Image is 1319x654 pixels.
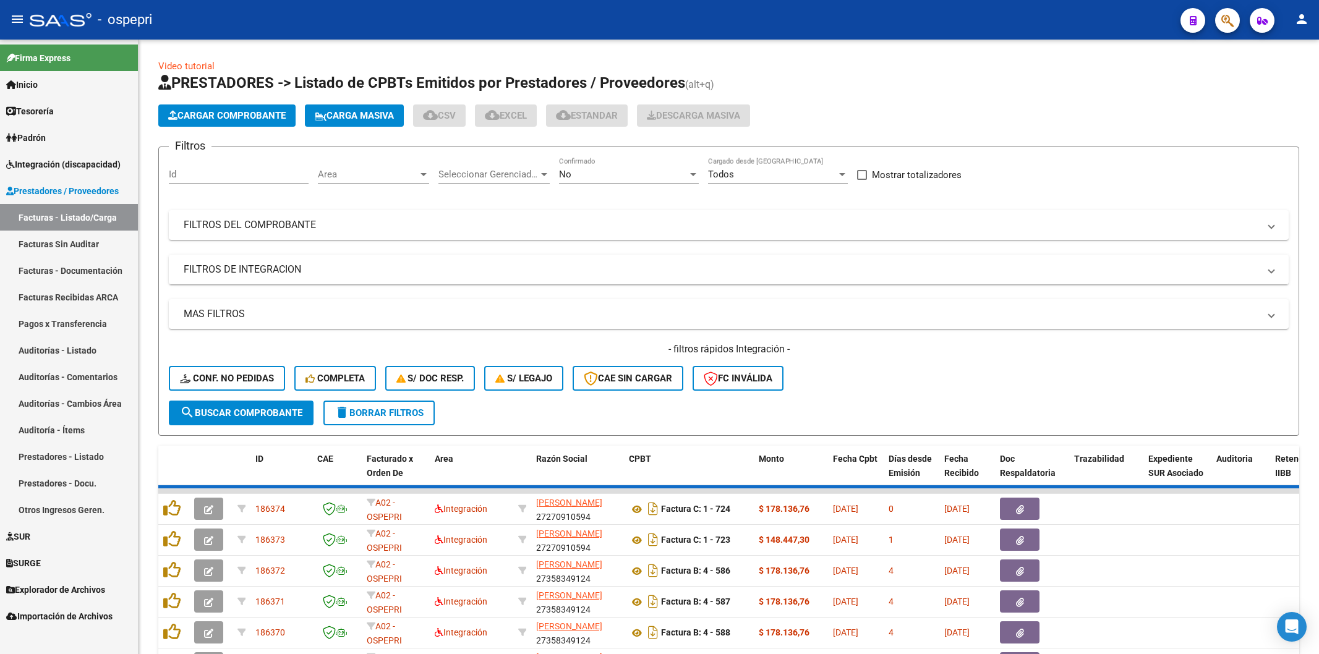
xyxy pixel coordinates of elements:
[335,405,349,420] mat-icon: delete
[661,566,730,576] strong: Factura B: 4 - 586
[396,373,464,384] span: S/ Doc Resp.
[475,104,537,127] button: EXCEL
[169,137,211,155] h3: Filtros
[944,535,970,545] span: [DATE]
[367,621,402,645] span: A02 - OSPEPRI
[995,446,1069,500] datatable-header-cell: Doc Respaldatoria
[647,110,740,121] span: Descarga Masiva
[833,597,858,606] span: [DATE]
[661,504,730,514] strong: Factura C: 1 - 724
[1211,446,1270,500] datatable-header-cell: Auditoria
[661,597,730,607] strong: Factura B: 4 - 587
[6,78,38,91] span: Inicio
[169,299,1289,329] mat-expansion-panel-header: MAS FILTROS
[180,405,195,420] mat-icon: search
[169,366,285,391] button: Conf. no pedidas
[661,628,730,638] strong: Factura B: 4 - 588
[889,566,894,575] span: 4
[833,627,858,637] span: [DATE]
[661,535,730,545] strong: Factura C: 1 - 723
[759,597,809,606] strong: $ 178.136,76
[536,454,587,464] span: Razón Social
[423,108,438,122] mat-icon: cloud_download
[889,535,894,545] span: 1
[435,454,453,464] span: Area
[833,504,858,514] span: [DATE]
[335,407,424,418] span: Borrar Filtros
[645,622,661,642] i: Descargar documento
[435,627,487,637] span: Integración
[6,556,41,570] span: SURGE
[645,592,661,611] i: Descargar documento
[485,108,500,122] mat-icon: cloud_download
[318,169,418,180] span: Area
[833,566,858,575] span: [DATE]
[944,454,979,478] span: Fecha Recibido
[645,561,661,580] i: Descargar documento
[367,590,402,614] span: A02 - OSPEPRI
[438,169,539,180] span: Seleccionar Gerenciador
[536,590,602,600] span: [PERSON_NAME]
[6,530,30,543] span: SUR
[536,588,619,614] div: 27358349124
[1000,454,1056,478] span: Doc Respaldatoria
[184,307,1259,321] mat-panel-title: MAS FILTROS
[184,218,1259,232] mat-panel-title: FILTROS DEL COMPROBANTE
[158,104,296,127] button: Cargar Comprobante
[367,559,402,584] span: A02 - OSPEPRI
[645,499,661,519] i: Descargar documento
[255,454,263,464] span: ID
[693,366,783,391] button: FC Inválida
[1148,454,1203,478] span: Expediente SUR Asociado
[180,373,274,384] span: Conf. no pedidas
[168,110,286,121] span: Cargar Comprobante
[939,446,995,500] datatable-header-cell: Fecha Recibido
[315,110,394,121] span: Carga Masiva
[312,446,362,500] datatable-header-cell: CAE
[556,108,571,122] mat-icon: cloud_download
[872,168,962,182] span: Mostrar totalizadores
[6,184,119,198] span: Prestadores / Proveedores
[536,496,619,522] div: 27270910594
[255,566,285,575] span: 186372
[423,110,456,121] span: CSV
[536,529,602,538] span: [PERSON_NAME]
[430,446,513,500] datatable-header-cell: Area
[889,597,894,606] span: 4
[435,566,487,575] span: Integración
[1277,612,1307,642] div: Open Intercom Messenger
[98,6,152,33] span: - ospepri
[250,446,312,500] datatable-header-cell: ID
[255,535,285,545] span: 186373
[6,131,46,145] span: Padrón
[180,407,302,418] span: Buscar Comprobante
[255,627,285,637] span: 186370
[704,373,772,384] span: FC Inválida
[889,504,894,514] span: 0
[624,446,754,500] datatable-header-cell: CPBT
[708,169,734,180] span: Todos
[573,366,683,391] button: CAE SIN CARGAR
[317,454,333,464] span: CAE
[169,401,314,425] button: Buscar Comprobante
[435,504,487,514] span: Integración
[294,366,376,391] button: Completa
[944,566,970,575] span: [DATE]
[637,104,750,127] button: Descarga Masiva
[645,530,661,550] i: Descargar documento
[536,559,602,569] span: [PERSON_NAME]
[546,104,628,127] button: Estandar
[889,627,894,637] span: 4
[169,210,1289,240] mat-expansion-panel-header: FILTROS DEL COMPROBANTE
[556,110,618,121] span: Estandar
[255,504,285,514] span: 186374
[305,373,365,384] span: Completa
[255,597,285,606] span: 186371
[385,366,476,391] button: S/ Doc Resp.
[158,74,685,91] span: PRESTADORES -> Listado de CPBTs Emitidos por Prestadores / Proveedores
[367,498,402,522] span: A02 - OSPEPRI
[754,446,828,500] datatable-header-cell: Monto
[10,12,25,27] mat-icon: menu
[759,454,784,464] span: Monto
[559,169,571,180] span: No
